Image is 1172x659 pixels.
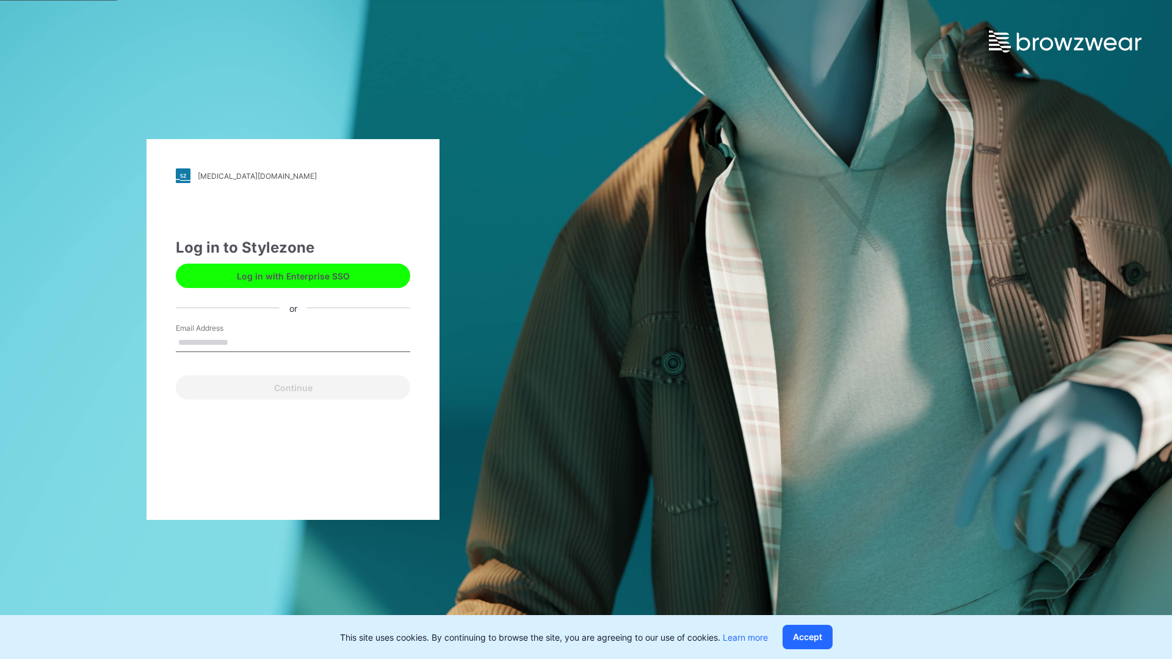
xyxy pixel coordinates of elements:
[176,237,410,259] div: Log in to Stylezone
[176,168,190,183] img: stylezone-logo.562084cfcfab977791bfbf7441f1a819.svg
[176,168,410,183] a: [MEDICAL_DATA][DOMAIN_NAME]
[198,171,317,181] div: [MEDICAL_DATA][DOMAIN_NAME]
[783,625,833,649] button: Accept
[723,632,768,643] a: Learn more
[176,264,410,288] button: Log in with Enterprise SSO
[989,31,1141,52] img: browzwear-logo.e42bd6dac1945053ebaf764b6aa21510.svg
[280,301,307,314] div: or
[340,631,768,644] p: This site uses cookies. By continuing to browse the site, you are agreeing to our use of cookies.
[176,323,261,334] label: Email Address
